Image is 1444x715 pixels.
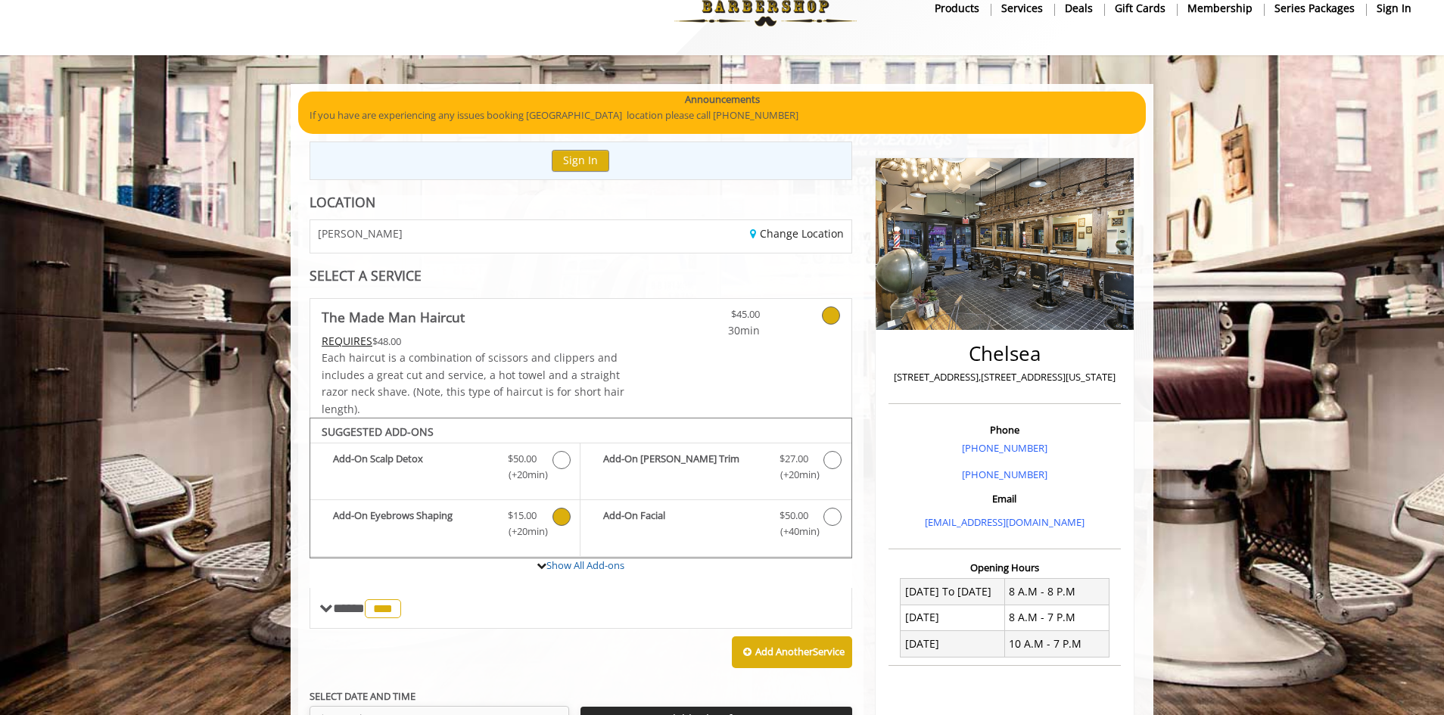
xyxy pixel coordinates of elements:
[771,524,816,539] span: (+40min )
[310,107,1134,123] p: If you have are experiencing any issues booking [GEOGRAPHIC_DATA] location please call [PHONE_NUM...
[310,689,415,703] b: SELECT DATE AND TIME
[603,451,764,483] b: Add-On [PERSON_NAME] Trim
[310,269,852,283] div: SELECT A SERVICE
[546,558,624,572] a: Show All Add-ons
[901,631,1005,657] td: [DATE]
[310,418,852,558] div: The Made Man Haircut Add-onS
[508,451,537,467] span: $50.00
[322,306,465,328] b: The Made Man Haircut
[780,508,808,524] span: $50.00
[685,92,760,107] b: Announcements
[310,193,375,211] b: LOCATION
[322,350,624,415] span: Each haircut is a combination of scissors and clippers and includes a great cut and service, a ho...
[508,508,537,524] span: $15.00
[901,579,1005,605] td: [DATE] To [DATE]
[333,508,493,539] b: Add-On Eyebrows Shaping
[962,468,1047,481] a: [PHONE_NUMBER]
[892,493,1117,504] h3: Email
[552,150,609,172] button: Sign In
[603,508,764,539] b: Add-On Facial
[1004,605,1109,630] td: 8 A.M - 7 P.M
[322,333,626,350] div: $48.00
[318,228,403,239] span: [PERSON_NAME]
[901,605,1005,630] td: [DATE]
[318,508,572,543] label: Add-On Eyebrows Shaping
[322,334,372,348] span: This service needs some Advance to be paid before we block your appointment
[925,515,1085,529] a: [EMAIL_ADDRESS][DOMAIN_NAME]
[771,467,816,483] span: (+20min )
[892,369,1117,385] p: [STREET_ADDRESS],[STREET_ADDRESS][US_STATE]
[588,508,843,543] label: Add-On Facial
[322,424,434,439] b: SUGGESTED ADD-ONS
[333,451,493,483] b: Add-On Scalp Detox
[892,343,1117,365] h2: Chelsea
[1004,631,1109,657] td: 10 A.M - 7 P.M
[500,524,545,539] span: (+20min )
[755,645,845,658] b: Add Another Service
[500,467,545,483] span: (+20min )
[962,441,1047,455] a: [PHONE_NUMBER]
[892,424,1117,435] h3: Phone
[1004,579,1109,605] td: 8 A.M - 8 P.M
[888,562,1121,573] h3: Opening Hours
[671,322,760,339] span: 30min
[318,451,572,487] label: Add-On Scalp Detox
[780,451,808,467] span: $27.00
[588,451,843,487] label: Add-On Beard Trim
[732,636,852,668] button: Add AnotherService
[750,226,844,241] a: Change Location
[671,299,760,339] a: $45.00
